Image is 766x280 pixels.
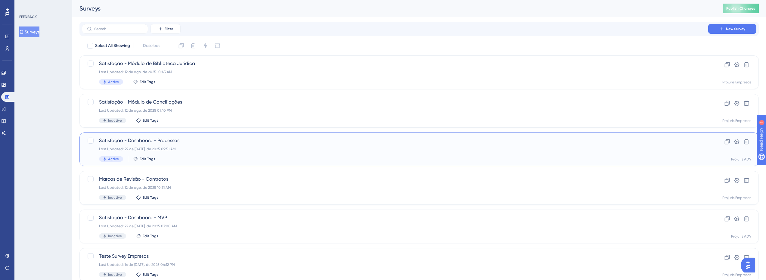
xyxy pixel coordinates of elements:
input: Search [94,27,143,31]
button: Edit Tags [136,234,158,238]
span: Select All Showing [95,42,130,49]
button: Edit Tags [133,79,155,84]
span: Edit Tags [140,79,155,84]
span: Deselect [143,42,160,49]
button: Edit Tags [136,118,158,123]
div: 1 [42,3,44,8]
span: Inactive [108,195,122,200]
div: Last Updated: 29 de [DATE]. de 2025 09:51 AM [99,147,691,151]
span: Satisfação - Dashboard - Processos [99,137,691,144]
button: Edit Tags [136,272,158,277]
iframe: UserGuiding AI Assistant Launcher [741,256,759,274]
span: Edit Tags [143,195,158,200]
button: Surveys [19,26,39,37]
button: Edit Tags [136,195,158,200]
div: Last Updated: 22 de [DATE]. de 2025 07:00 AM [99,224,691,229]
span: New Survey [726,26,745,31]
div: Last Updated: 12 de ago. de 2025 09:10 PM [99,108,691,113]
span: Edit Tags [140,157,155,161]
span: Inactive [108,234,122,238]
span: Active [108,79,119,84]
div: Projuris Empresas [722,272,751,277]
span: Teste Survey Empresas [99,253,691,260]
div: Projuris ADV [731,157,751,162]
div: Projuris Empresas [722,118,751,123]
span: Edit Tags [143,234,158,238]
div: Projuris Empresas [722,80,751,85]
span: Inactive [108,118,122,123]
div: Last Updated: 12 de ago. de 2025 10:45 AM [99,70,691,74]
button: Publish Changes [723,4,759,13]
span: Edit Tags [143,272,158,277]
div: Last Updated: 16 de [DATE]. de 2025 04:12 PM [99,262,691,267]
span: Edit Tags [143,118,158,123]
span: Inactive [108,272,122,277]
span: Need Help? [14,2,38,9]
button: Filter [150,24,181,34]
span: Publish Changes [726,6,755,11]
div: Surveys [79,4,708,13]
div: FEEDBACK [19,14,37,19]
span: Satisfação - Módulo de Conciliações [99,98,691,106]
div: Last Updated: 12 de ago. de 2025 10:31 AM [99,185,691,190]
span: Active [108,157,119,161]
div: Projuris Empresas [722,195,751,200]
span: Filter [165,26,173,31]
span: Satisfação - Módulo de Biblioteca Jurídica [99,60,691,67]
button: Edit Tags [133,157,155,161]
div: Projuris ADV [731,234,751,239]
button: New Survey [708,24,756,34]
span: Marcas de Revisão - Contratos [99,176,691,183]
span: Satisfação - Dashboard - MVP [99,214,691,221]
button: Deselect [138,40,165,51]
